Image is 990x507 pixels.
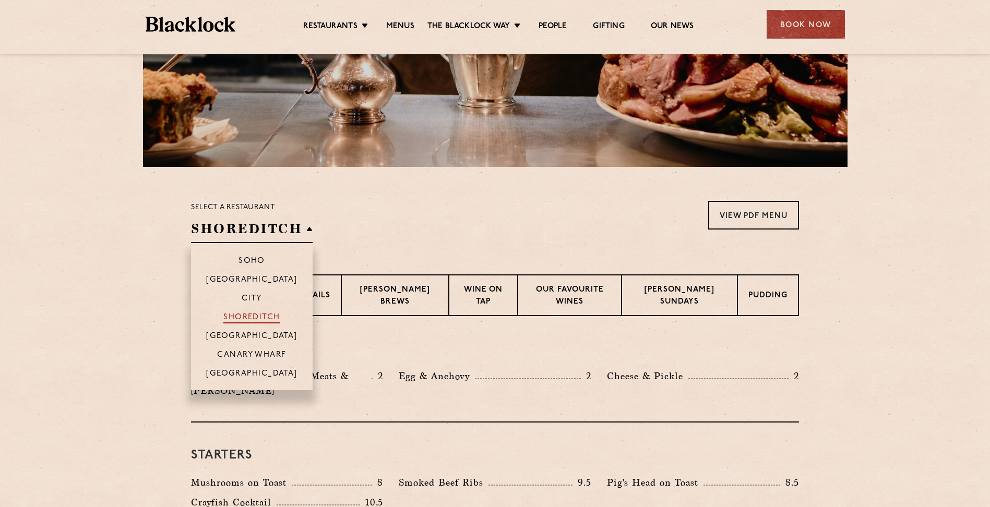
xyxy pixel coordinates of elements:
a: Gifting [593,21,624,33]
a: Restaurants [303,21,357,33]
p: 2 [581,369,591,383]
p: 2 [373,369,383,383]
p: Canary Wharf [217,351,286,361]
p: Egg & Anchovy [399,369,475,383]
p: City [242,294,262,305]
a: View PDF Menu [708,201,799,230]
a: Our News [651,21,694,33]
h3: Starters [191,449,799,462]
p: Wine on Tap [460,284,506,309]
p: Our favourite wines [529,284,611,309]
p: Smoked Beef Ribs [399,475,488,490]
p: [PERSON_NAME] Brews [352,284,438,309]
p: [GEOGRAPHIC_DATA] [206,332,297,342]
p: [GEOGRAPHIC_DATA] [206,275,297,286]
img: BL_Textured_Logo-footer-cropped.svg [146,17,236,32]
h2: Shoreditch [191,220,313,243]
a: The Blacklock Way [427,21,510,33]
h3: Pre Chop Bites [191,342,799,356]
p: Soho [238,257,265,267]
p: Mushrooms on Toast [191,475,292,490]
p: 2 [789,369,799,383]
p: Select a restaurant [191,201,313,214]
p: Pudding [748,290,788,303]
a: People [539,21,567,33]
p: Shoreditch [223,313,280,323]
p: [PERSON_NAME] Sundays [633,284,726,309]
a: Menus [386,21,414,33]
p: 8 [372,476,383,489]
p: 9.5 [572,476,591,489]
p: 8.5 [780,476,799,489]
p: Cheese & Pickle [607,369,688,383]
p: Pig's Head on Toast [607,475,703,490]
div: Book Now [767,10,845,39]
p: [GEOGRAPHIC_DATA] [206,369,297,380]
